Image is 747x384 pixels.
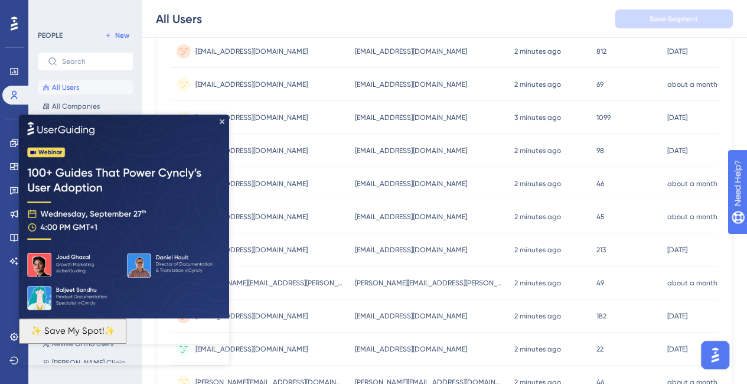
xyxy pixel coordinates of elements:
[650,14,698,24] span: Save Segment
[195,344,308,354] span: [EMAIL_ADDRESS][DOMAIN_NAME]
[596,80,604,89] span: 69
[62,57,123,66] input: Search
[596,47,606,56] span: 812
[596,212,605,222] span: 45
[195,179,308,188] span: [EMAIL_ADDRESS][DOMAIN_NAME]
[667,147,687,155] time: [DATE]
[52,102,100,111] span: All Companies
[355,146,467,155] span: [EMAIL_ADDRESS][DOMAIN_NAME]
[514,345,561,353] time: 2 minutes ago
[201,5,205,9] div: Close Preview
[195,245,308,255] span: [EMAIL_ADDRESS][DOMAIN_NAME]
[667,312,687,320] time: [DATE]
[115,31,129,40] span: New
[514,113,561,122] time: 3 minutes ago
[195,278,343,288] span: [PERSON_NAME][EMAIL_ADDRESS][PERSON_NAME][DOMAIN_NAME]
[667,213,733,221] time: about a month ago
[52,83,79,92] span: All Users
[195,113,308,122] span: [EMAIL_ADDRESS][DOMAIN_NAME]
[38,99,133,113] button: All Companies
[38,31,63,40] div: PEOPLE
[697,337,733,373] iframe: UserGuiding AI Assistant Launcher
[355,80,467,89] span: [EMAIL_ADDRESS][DOMAIN_NAME]
[667,279,733,287] time: about a month ago
[596,311,606,321] span: 182
[596,245,606,255] span: 213
[667,80,733,89] time: about a month ago
[596,179,604,188] span: 46
[615,9,733,28] button: Save Segment
[100,28,133,43] button: New
[667,246,687,254] time: [DATE]
[156,11,202,27] div: All Users
[596,344,604,354] span: 22
[667,180,733,188] time: about a month ago
[355,311,467,321] span: [EMAIL_ADDRESS][DOMAIN_NAME]
[514,80,561,89] time: 2 minutes ago
[355,344,467,354] span: [EMAIL_ADDRESS][DOMAIN_NAME]
[667,47,687,56] time: [DATE]
[195,212,308,222] span: [EMAIL_ADDRESS][DOMAIN_NAME]
[355,278,503,288] span: [PERSON_NAME][EMAIL_ADDRESS][PERSON_NAME][DOMAIN_NAME]
[514,279,561,287] time: 2 minutes ago
[355,113,467,122] span: [EMAIL_ADDRESS][DOMAIN_NAME]
[28,3,74,17] span: Need Help?
[195,146,308,155] span: [EMAIL_ADDRESS][DOMAIN_NAME]
[195,47,308,56] span: [EMAIL_ADDRESS][DOMAIN_NAME]
[195,311,308,321] span: [EMAIL_ADDRESS][DOMAIN_NAME]
[596,146,604,155] span: 98
[355,179,467,188] span: [EMAIL_ADDRESS][DOMAIN_NAME]
[355,47,467,56] span: [EMAIL_ADDRESS][DOMAIN_NAME]
[596,278,604,288] span: 49
[195,80,308,89] span: [EMAIL_ADDRESS][DOMAIN_NAME]
[514,312,561,320] time: 2 minutes ago
[667,345,687,353] time: [DATE]
[667,113,687,122] time: [DATE]
[38,80,133,95] button: All Users
[355,245,467,255] span: [EMAIL_ADDRESS][DOMAIN_NAME]
[514,47,561,56] time: 2 minutes ago
[514,180,561,188] time: 2 minutes ago
[514,213,561,221] time: 2 minutes ago
[355,212,467,222] span: [EMAIL_ADDRESS][DOMAIN_NAME]
[596,113,611,122] span: 1099
[514,147,561,155] time: 2 minutes ago
[514,246,561,254] time: 2 minutes ago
